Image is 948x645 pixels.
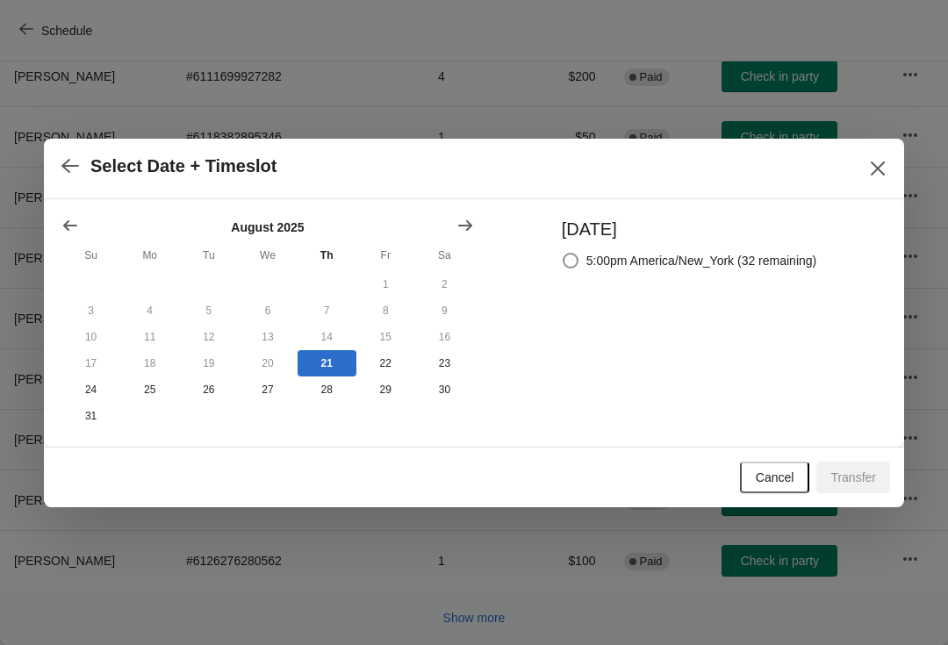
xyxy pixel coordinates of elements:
h3: [DATE] [562,217,817,241]
button: Tuesday August 12 2025 [179,324,238,350]
th: Friday [356,240,415,271]
th: Wednesday [238,240,297,271]
button: Wednesday August 13 2025 [238,324,297,350]
button: Saturday August 30 2025 [415,376,474,403]
h2: Select Date + Timeslot [90,156,277,176]
button: Wednesday August 6 2025 [238,297,297,324]
th: Monday [120,240,179,271]
button: Show next month, September 2025 [449,210,481,241]
button: Today Thursday August 21 2025 [298,350,356,376]
button: Tuesday August 5 2025 [179,297,238,324]
button: Tuesday August 26 2025 [179,376,238,403]
button: Close [862,153,894,184]
th: Tuesday [179,240,238,271]
button: Monday August 18 2025 [120,350,179,376]
button: Friday August 1 2025 [356,271,415,297]
button: Saturday August 9 2025 [415,297,474,324]
button: Monday August 11 2025 [120,324,179,350]
button: Saturday August 2 2025 [415,271,474,297]
span: Cancel [756,470,794,484]
span: 5:00pm America/New_York (32 remaining) [586,252,817,269]
button: Friday August 22 2025 [356,350,415,376]
button: Monday August 25 2025 [120,376,179,403]
button: Thursday August 28 2025 [298,376,356,403]
button: Show previous month, July 2025 [54,210,86,241]
button: Sunday August 3 2025 [61,297,120,324]
button: Friday August 29 2025 [356,376,415,403]
button: Monday August 4 2025 [120,297,179,324]
button: Thursday August 14 2025 [298,324,356,350]
button: Wednesday August 27 2025 [238,376,297,403]
button: Sunday August 31 2025 [61,403,120,429]
button: Sunday August 17 2025 [61,350,120,376]
button: Saturday August 16 2025 [415,324,474,350]
button: Friday August 8 2025 [356,297,415,324]
th: Thursday [298,240,356,271]
button: Cancel [740,462,810,493]
button: Sunday August 10 2025 [61,324,120,350]
button: Tuesday August 19 2025 [179,350,238,376]
button: Thursday August 7 2025 [298,297,356,324]
button: Saturday August 23 2025 [415,350,474,376]
th: Sunday [61,240,120,271]
button: Wednesday August 20 2025 [238,350,297,376]
button: Sunday August 24 2025 [61,376,120,403]
th: Saturday [415,240,474,271]
button: Friday August 15 2025 [356,324,415,350]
